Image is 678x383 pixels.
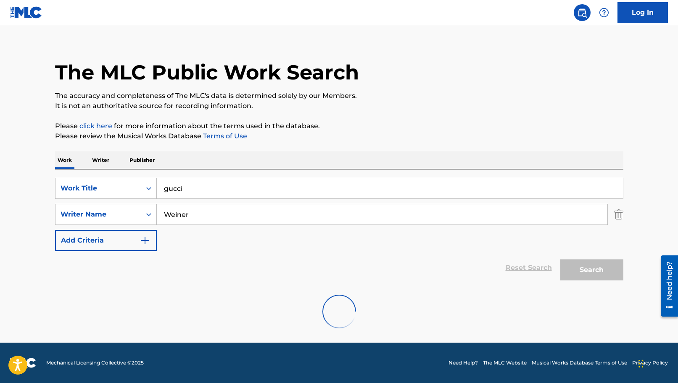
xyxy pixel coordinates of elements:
[532,359,627,367] a: Musical Works Database Terms of Use
[55,121,623,131] p: Please for more information about the terms used in the database.
[201,132,247,140] a: Terms of Use
[55,151,74,169] p: Work
[599,8,609,18] img: help
[10,6,42,18] img: MLC Logo
[79,122,112,130] a: click here
[55,101,623,111] p: It is not an authoritative source for recording information.
[140,235,150,246] img: 9d2ae6d4665cec9f34b9.svg
[10,358,36,368] img: logo
[55,60,359,85] h1: The MLC Public Work Search
[654,252,678,320] iframe: Resource Center
[55,91,623,101] p: The accuracy and completeness of The MLC's data is determined solely by our Members.
[55,178,623,285] form: Search Form
[46,359,144,367] span: Mechanical Licensing Collective © 2025
[614,204,623,225] img: Delete Criterion
[596,4,612,21] div: Help
[448,359,478,367] a: Need Help?
[577,8,587,18] img: search
[574,4,591,21] a: Public Search
[90,151,112,169] p: Writer
[55,230,157,251] button: Add Criteria
[61,183,136,193] div: Work Title
[61,209,136,219] div: Writer Name
[127,151,157,169] p: Publisher
[483,359,527,367] a: The MLC Website
[636,343,678,383] iframe: Chat Widget
[617,2,668,23] a: Log In
[632,359,668,367] a: Privacy Policy
[316,288,362,335] img: preloader
[55,131,623,141] p: Please review the Musical Works Database
[638,351,644,376] div: Drag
